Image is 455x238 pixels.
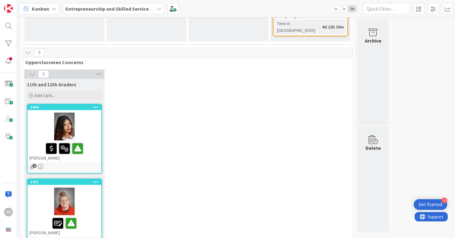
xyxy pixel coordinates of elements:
[414,199,447,210] div: Open Get Started checklist, remaining modules: 4
[4,225,13,234] img: avatar
[331,6,340,12] span: 1x
[28,215,101,237] div: [PERSON_NAME]
[442,198,447,203] div: 4
[30,180,101,184] div: 1921
[363,3,410,14] input: Quick Filter...
[28,141,101,162] div: [PERSON_NAME]
[65,6,218,12] b: Entrepreneurship and Skilled Services Interventions - [DATE]-[DATE]
[25,59,345,65] span: Upperclassmen Concerns
[34,49,45,56] span: 5
[32,5,49,13] span: Kanban
[320,23,320,30] span: :
[320,23,345,30] div: 4d 22h 20m
[13,1,28,8] span: Support
[33,164,37,168] span: 1
[28,179,101,185] div: 1921
[365,37,381,44] div: Archive
[27,104,102,174] a: 1964[PERSON_NAME]
[340,6,348,12] span: 2x
[34,93,54,98] span: Add Card...
[275,20,320,34] div: Time in [GEOGRAPHIC_DATA]
[366,144,381,152] div: Delete
[28,104,101,110] div: 1964
[348,6,356,12] span: 3x
[28,179,101,237] div: 1921[PERSON_NAME]
[30,105,101,109] div: 1964
[4,4,13,13] img: Visit kanbanzone.com
[27,81,76,88] span: 11th and 12th Graders
[4,208,13,216] div: TJ
[38,70,49,78] span: 5
[28,104,101,162] div: 1964[PERSON_NAME]
[419,201,442,208] div: Get Started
